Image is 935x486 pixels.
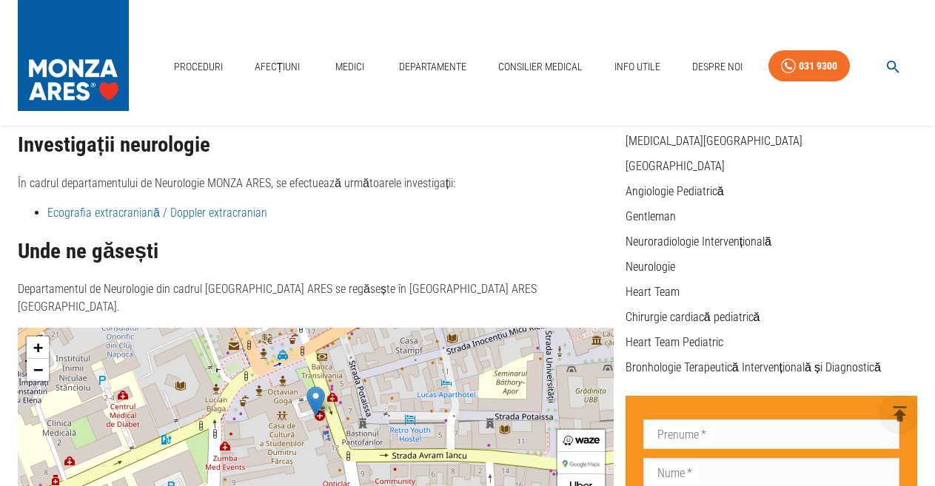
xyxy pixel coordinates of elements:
[626,335,723,349] a: Heart Team Pediatric
[18,240,614,263] h2: Unde ne găsești
[626,360,881,374] a: Bronhologie Terapeutică Intervențională și Diagnostică
[492,52,589,82] a: Consilier Medical
[326,52,373,82] a: Medici
[626,260,675,274] a: Neurologie
[626,209,676,223] a: Gentleman
[168,52,229,82] a: Proceduri
[306,386,325,416] img: Marker
[626,285,680,299] a: Heart Team
[609,52,666,82] a: Info Utile
[686,52,748,82] a: Despre Noi
[626,234,771,249] a: Neuroradiologie Intervențională
[47,206,267,220] a: Ecografia extracraniană / Doppler extracranian
[799,57,837,75] div: 031 9300
[33,360,43,379] span: −
[626,134,802,148] a: [MEDICAL_DATA][GEOGRAPHIC_DATA]
[33,338,43,357] span: +
[626,310,760,324] a: Chirurgie cardiacă pediatrică
[18,175,614,192] p: În cadrul departamentului de Neurologie MONZA ARES, se efectuează următoarele investigații:
[27,359,49,381] a: Zoom out
[626,159,725,173] a: [GEOGRAPHIC_DATA]
[879,394,920,434] button: delete
[27,337,49,359] a: Zoom in
[626,184,724,198] a: Angiologie Pediatrică
[18,133,614,157] h2: Investigații neurologie
[563,460,600,468] img: Google Maps Directions
[249,52,306,82] a: Afecțiuni
[393,52,472,82] a: Departamente
[563,436,600,445] img: Waze Directions
[18,280,614,316] p: Departamentul de Neurologie din cadrul [GEOGRAPHIC_DATA] ARES se regăsește în [GEOGRAPHIC_DATA] A...
[768,50,850,82] a: 031 9300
